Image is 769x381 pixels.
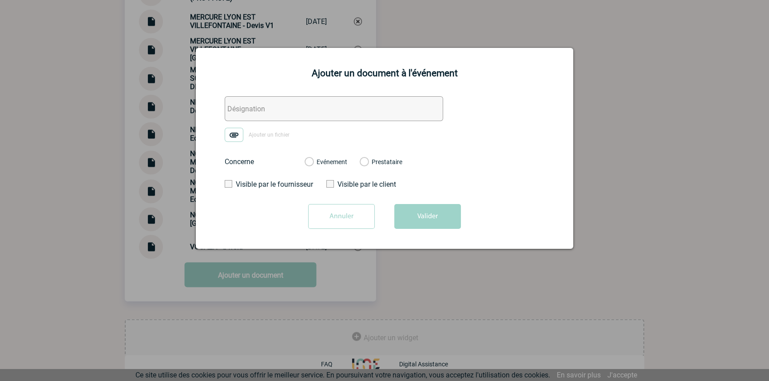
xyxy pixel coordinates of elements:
input: Désignation [225,96,443,121]
label: Visible par le fournisseur [225,180,307,189]
span: Ajouter un fichier [249,132,289,138]
button: Valider [394,204,461,229]
label: Evénement [305,158,313,166]
label: Visible par le client [326,180,408,189]
label: Concerne [225,157,296,166]
h2: Ajouter un document à l'événement [207,68,562,79]
input: Annuler [308,204,375,229]
label: Prestataire [360,158,368,166]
